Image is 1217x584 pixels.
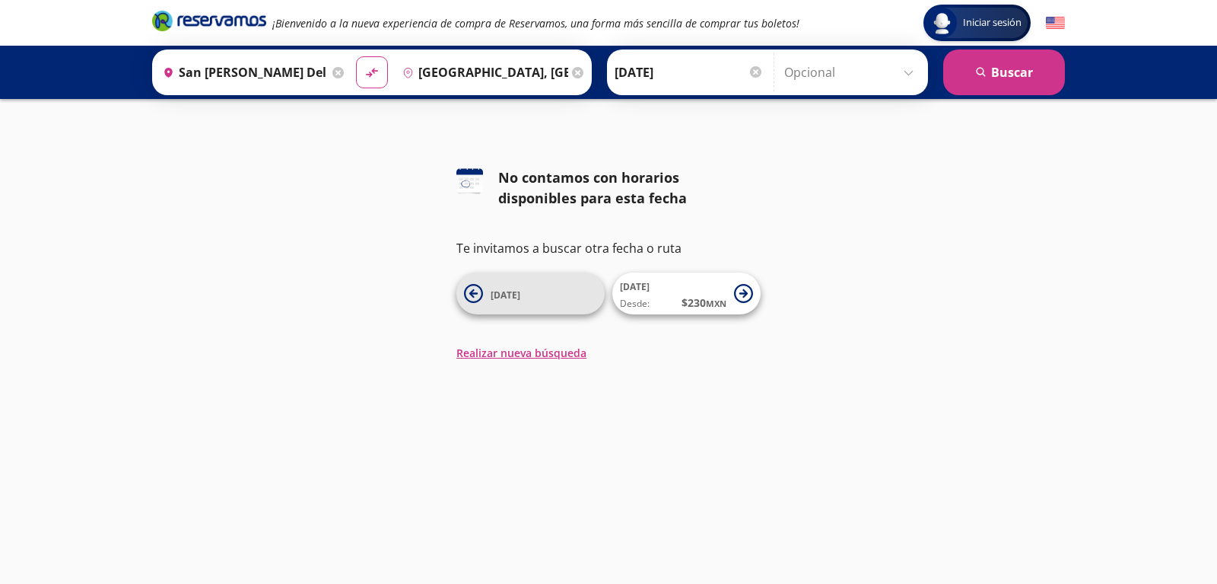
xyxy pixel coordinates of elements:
[706,298,726,309] small: MXN
[615,53,764,91] input: Elegir Fecha
[157,53,329,91] input: Buscar Origen
[498,168,761,209] div: No contamos con horarios disponibles para esta fecha
[784,53,920,91] input: Opcional
[682,295,726,311] span: $ 230
[1046,14,1065,33] button: English
[491,289,520,302] span: [DATE]
[152,9,266,37] a: Brand Logo
[272,16,799,30] em: ¡Bienvenido a la nueva experiencia de compra de Reservamos, una forma más sencilla de comprar tus...
[396,53,568,91] input: Buscar Destino
[943,49,1065,95] button: Buscar
[152,9,266,32] i: Brand Logo
[620,280,650,293] span: [DATE]
[612,273,761,314] button: [DATE]Desde:$230MXN
[620,297,650,311] span: Desde:
[456,239,761,257] p: Te invitamos a buscar otra fecha o ruta
[456,273,605,314] button: [DATE]
[957,15,1028,30] span: Iniciar sesión
[456,345,586,361] button: Realizar nueva búsqueda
